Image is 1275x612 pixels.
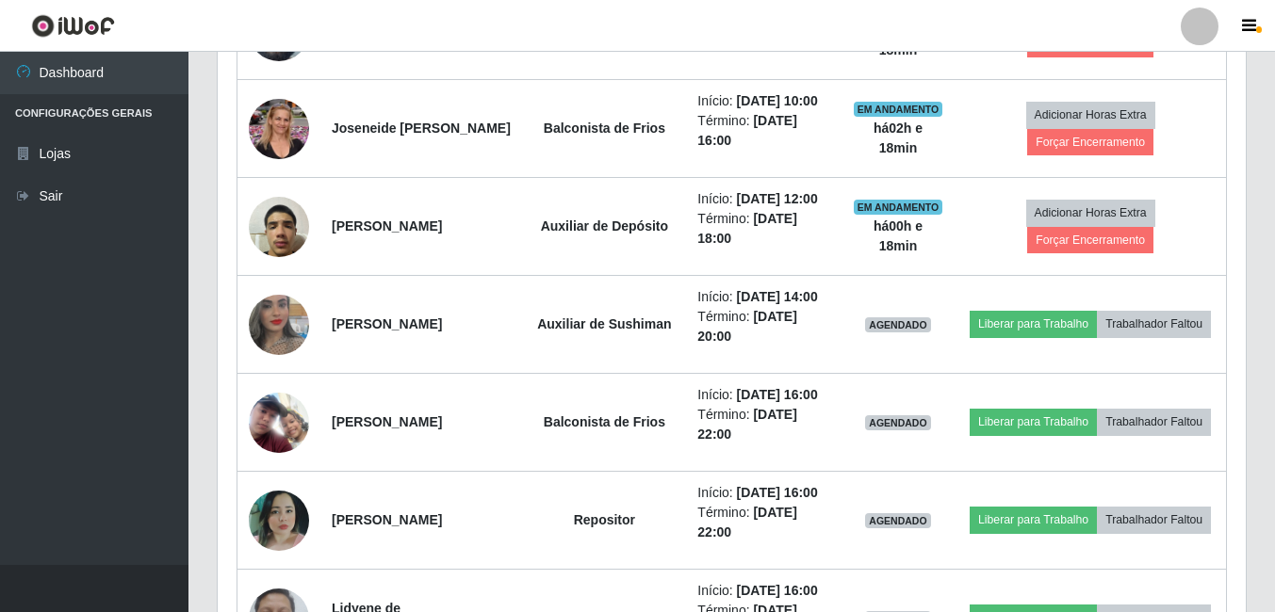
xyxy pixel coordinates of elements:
[737,387,818,402] time: [DATE] 16:00
[697,405,829,444] li: Término:
[574,512,635,527] strong: Repositor
[697,287,829,307] li: Início:
[544,414,665,429] strong: Balconista de Frios
[1097,507,1211,533] button: Trabalhador Faltou
[697,483,829,503] li: Início:
[1026,200,1155,226] button: Adicionar Horas Extra
[31,14,115,38] img: CoreUI Logo
[737,583,818,598] time: [DATE] 16:00
[854,200,943,215] span: EM ANDAMENTO
[249,271,309,378] img: 1653531676872.jpeg
[874,121,923,155] strong: há 02 h e 18 min
[537,316,671,331] strong: Auxiliar de Sushiman
[874,218,923,253] strong: há 00 h e 18 min
[737,191,818,206] time: [DATE] 12:00
[544,121,665,136] strong: Balconista de Frios
[1026,102,1155,128] button: Adicionar Horas Extra
[697,111,829,151] li: Término:
[737,485,818,500] time: [DATE] 16:00
[970,409,1097,435] button: Liberar para Trabalho
[541,218,668,234] strong: Auxiliar de Depósito
[697,503,829,542] li: Término:
[697,307,829,346] li: Término:
[970,507,1097,533] button: Liberar para Trabalho
[1027,129,1153,155] button: Forçar Encerramento
[332,414,442,429] strong: [PERSON_NAME]
[697,189,829,209] li: Início:
[697,91,829,111] li: Início:
[332,316,442,331] strong: [PERSON_NAME]
[865,513,931,528] span: AGENDADO
[865,317,931,332] span: AGENDADO
[1097,311,1211,337] button: Trabalhador Faltou
[249,393,309,453] img: 1710975526937.jpeg
[249,93,309,164] img: 1682282315980.jpeg
[1027,227,1153,253] button: Forçar Encerramento
[249,491,309,551] img: 1739481686258.jpeg
[697,209,829,249] li: Término:
[854,102,943,117] span: EM ANDAMENTO
[332,218,442,234] strong: [PERSON_NAME]
[970,311,1097,337] button: Liberar para Trabalho
[697,385,829,405] li: Início:
[737,93,818,108] time: [DATE] 10:00
[249,186,309,266] img: 1736288284069.jpeg
[332,512,442,527] strong: [PERSON_NAME]
[332,121,511,136] strong: Joseneide [PERSON_NAME]
[697,581,829,601] li: Início:
[865,415,931,430] span: AGENDADO
[737,289,818,304] time: [DATE] 14:00
[1097,409,1211,435] button: Trabalhador Faltou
